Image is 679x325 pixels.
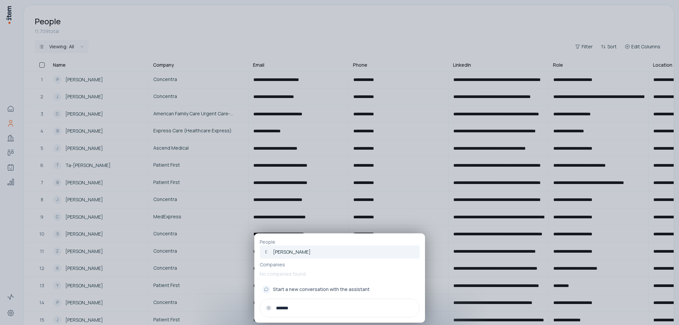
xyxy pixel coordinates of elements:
div: PeopleE[PERSON_NAME]CompaniesNo companies foundStart a new conversation with the assistant [254,233,425,323]
p: People [260,239,420,245]
span: Start a new conversation with the assistant [273,286,370,293]
p: No companies found [260,268,420,280]
a: E[PERSON_NAME] [260,245,420,259]
p: Companies [260,261,420,268]
p: [PERSON_NAME] [273,249,311,255]
button: Start a new conversation with the assistant [260,283,420,296]
div: E [262,248,270,256]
